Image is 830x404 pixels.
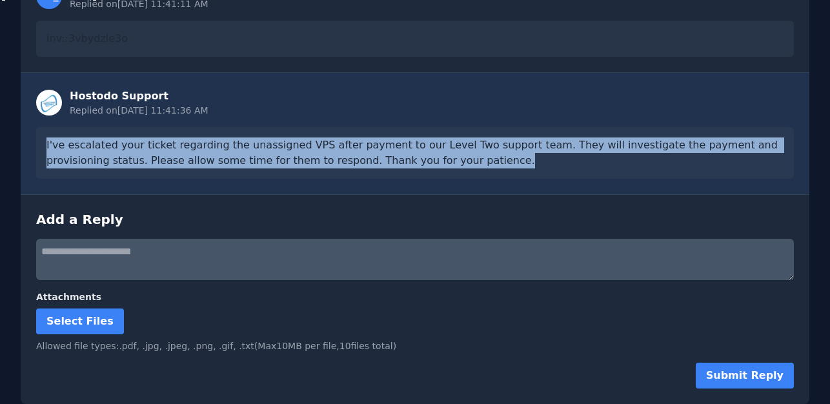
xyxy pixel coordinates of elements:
img: Staff [36,90,62,116]
div: I've escalated your ticket regarding the unassigned VPS after payment to our Level Two support te... [36,127,794,179]
div: Replied on [DATE] 11:41:36 AM [70,104,208,117]
label: Attachments [36,290,794,303]
button: Submit Reply [696,363,794,389]
div: Hostodo Support [70,88,208,104]
h3: Add a Reply [36,210,794,228]
div: Allowed file types: .pdf, .jpg, .jpeg, .png, .gif, .txt (Max 10 MB per file, 10 files total) [36,339,794,352]
span: Select Files [46,315,114,327]
div: inv::3vbydzle3o [36,21,794,57]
